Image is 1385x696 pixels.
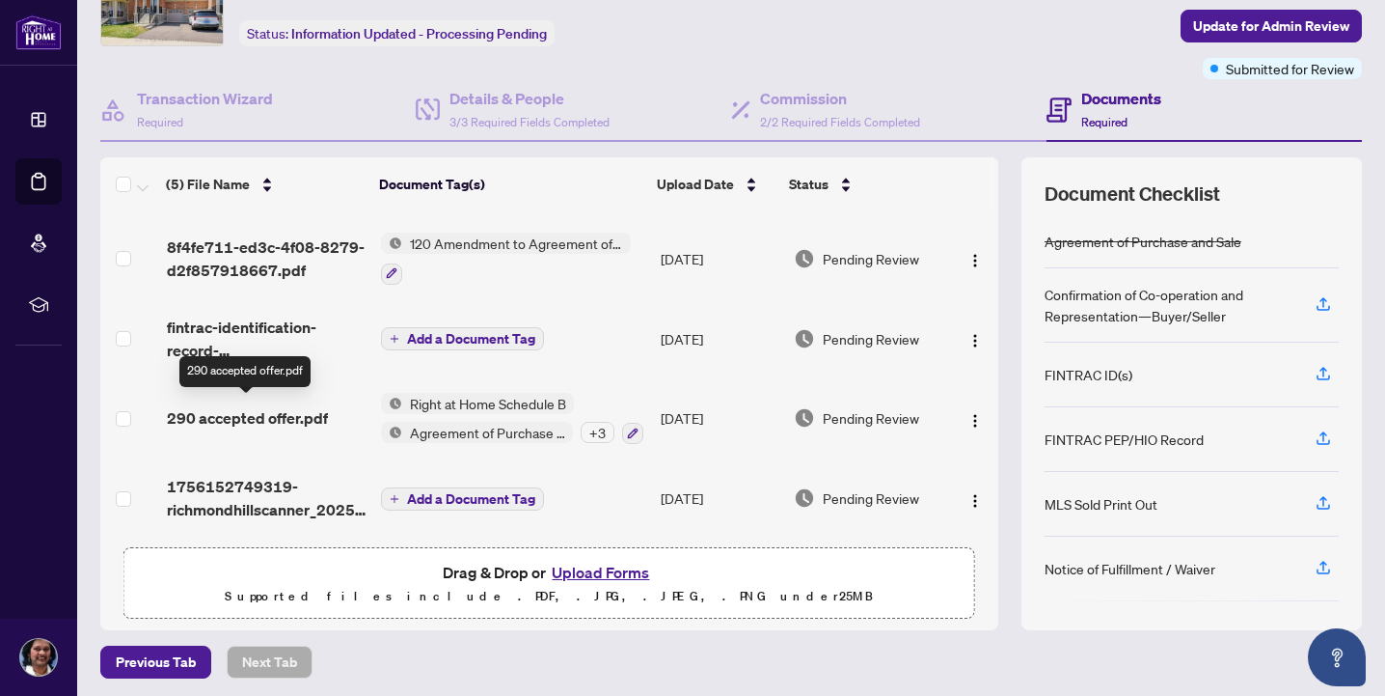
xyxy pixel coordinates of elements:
div: Agreement of Purchase and Sale [1045,231,1241,252]
button: Status IconRight at Home Schedule BStatus IconAgreement of Purchase and Sale+3 [381,393,643,445]
div: Confirmation of Co-operation and Representation—Buyer/Seller [1045,284,1292,326]
span: 2/2 Required Fields Completed [760,115,920,129]
th: (5) File Name [158,157,371,211]
span: 8f4fe711-ed3c-4f08-8279-d2f857918667.pdf [167,236,366,282]
span: 3/3 Required Fields Completed [449,115,610,129]
h4: Transaction Wizard [137,87,273,110]
img: Document Status [794,328,815,349]
span: Add a Document Tag [407,332,535,346]
th: Upload Date [649,157,781,211]
td: [DATE] [653,217,785,300]
span: Pending Review [823,407,919,429]
span: Required [1081,115,1127,129]
img: Logo [967,493,983,509]
h4: Details & People [449,87,610,110]
span: 290 accepted offer.pdf [167,406,328,430]
span: Update for Admin Review [1193,11,1349,42]
div: MLS Sold Print Out [1045,493,1157,515]
img: Document Status [794,248,815,269]
span: Add a Document Tag [407,492,535,506]
img: Document Status [794,487,815,509]
img: Profile Icon [20,639,57,676]
img: Status Icon [381,233,402,254]
span: (5) File Name [166,174,250,195]
button: Add a Document Tag [381,327,544,350]
div: + 3 [581,422,614,443]
img: Logo [967,333,983,348]
span: plus [390,494,399,504]
img: Logo [967,413,983,429]
td: [DATE] [653,377,785,460]
span: fintrac-identification-record-[PERSON_NAME]-20250828-120702.pdf [167,316,366,362]
div: Notice of Fulfillment / Waiver [1045,558,1215,579]
span: Upload Date [657,174,734,195]
span: Drag & Drop or [443,560,655,585]
button: Add a Document Tag [381,487,544,511]
span: Drag & Drop orUpload FormsSupported files include .PDF, .JPG, .JPEG, .PNG under25MB [124,548,974,620]
th: Document Tag(s) [371,157,649,211]
span: Pending Review [823,328,919,349]
td: [DATE] [653,300,785,377]
th: Status [781,157,946,211]
span: Previous Tab [116,647,196,678]
button: Add a Document Tag [381,326,544,351]
button: Upload Forms [546,560,655,585]
span: 1756152749319-richmondhillscanner_20250825_155623.pdf [167,475,366,521]
button: Logo [960,323,991,354]
span: Pending Review [823,487,919,509]
h4: Documents [1081,87,1161,110]
button: Update for Admin Review [1181,10,1362,42]
button: Logo [960,483,991,514]
div: FINTRAC PEP/HIO Record [1045,429,1204,450]
button: Open asap [1308,628,1366,686]
span: Submitted for Review [1226,58,1354,79]
button: Add a Document Tag [381,486,544,511]
span: Pending Review [823,248,919,269]
img: Logo [967,253,983,268]
img: Document Status [794,407,815,429]
div: 290 accepted offer.pdf [179,356,311,387]
span: Document Checklist [1045,181,1220,208]
span: Information Updated - Processing Pending [291,25,547,42]
span: Right at Home Schedule B [402,393,574,414]
button: Previous Tab [100,646,211,679]
h4: Commission [760,87,920,110]
button: Next Tab [227,646,312,679]
img: Status Icon [381,393,402,414]
img: logo [15,14,62,50]
span: Required [137,115,183,129]
div: FINTRAC ID(s) [1045,364,1132,385]
p: Supported files include .PDF, .JPG, .JPEG, .PNG under 25 MB [136,585,963,608]
button: Status Icon120 Amendment to Agreement of Purchase and Sale [381,233,631,285]
button: Logo [960,403,991,433]
span: Status [789,174,828,195]
span: 120 Amendment to Agreement of Purchase and Sale [402,233,631,254]
span: plus [390,334,399,344]
span: Agreement of Purchase and Sale [402,422,573,443]
img: Status Icon [381,422,402,443]
td: [DATE] [653,459,785,537]
button: Logo [960,243,991,274]
div: Status: [239,20,555,46]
